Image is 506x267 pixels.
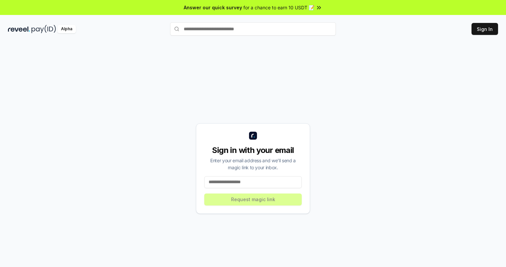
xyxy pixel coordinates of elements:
img: pay_id [32,25,56,33]
span: Answer our quick survey [184,4,242,11]
button: Sign In [472,23,498,35]
img: logo_small [249,132,257,140]
div: Alpha [57,25,76,33]
div: Sign in with your email [204,145,302,156]
span: for a chance to earn 10 USDT 📝 [243,4,314,11]
div: Enter your email address and we’ll send a magic link to your inbox. [204,157,302,171]
img: reveel_dark [8,25,30,33]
